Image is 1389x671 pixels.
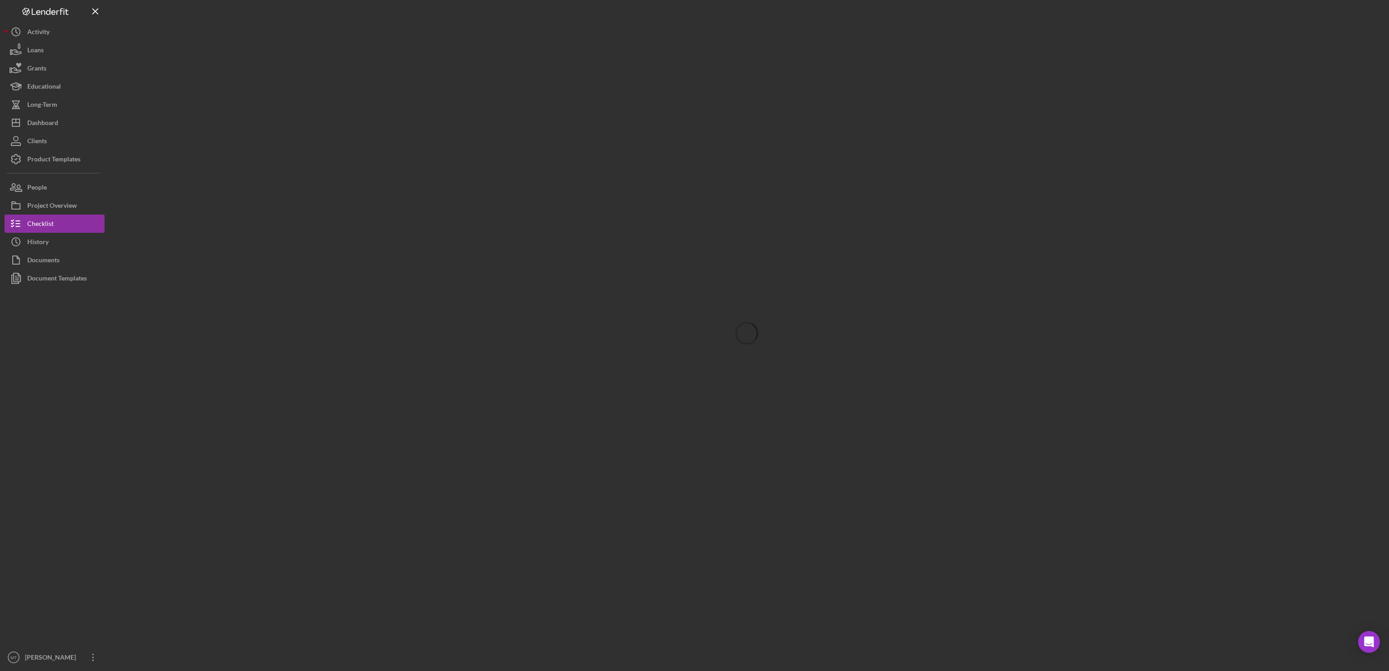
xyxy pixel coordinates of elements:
div: [PERSON_NAME] [23,648,82,669]
div: Loans [27,41,44,61]
div: Clients [27,132,47,152]
button: Loans [5,41,105,59]
button: People [5,178,105,196]
div: Documents [27,251,60,271]
div: Project Overview [27,196,77,217]
div: Product Templates [27,150,80,170]
div: Open Intercom Messenger [1358,631,1380,653]
button: Document Templates [5,269,105,287]
div: Activity [27,23,50,43]
div: Dashboard [27,114,58,134]
button: Grants [5,59,105,77]
div: Document Templates [27,269,87,290]
button: Clients [5,132,105,150]
text: MT [10,655,17,660]
div: Long-Term [27,95,57,116]
button: Project Overview [5,196,105,215]
button: Product Templates [5,150,105,168]
button: Educational [5,77,105,95]
div: History [27,233,49,253]
div: Grants [27,59,46,80]
button: MT[PERSON_NAME] [5,648,105,666]
div: Checklist [27,215,54,235]
button: Documents [5,251,105,269]
div: People [27,178,47,199]
button: Checklist [5,215,105,233]
button: Long-Term [5,95,105,114]
button: Activity [5,23,105,41]
div: Educational [27,77,61,98]
button: Dashboard [5,114,105,132]
button: History [5,233,105,251]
